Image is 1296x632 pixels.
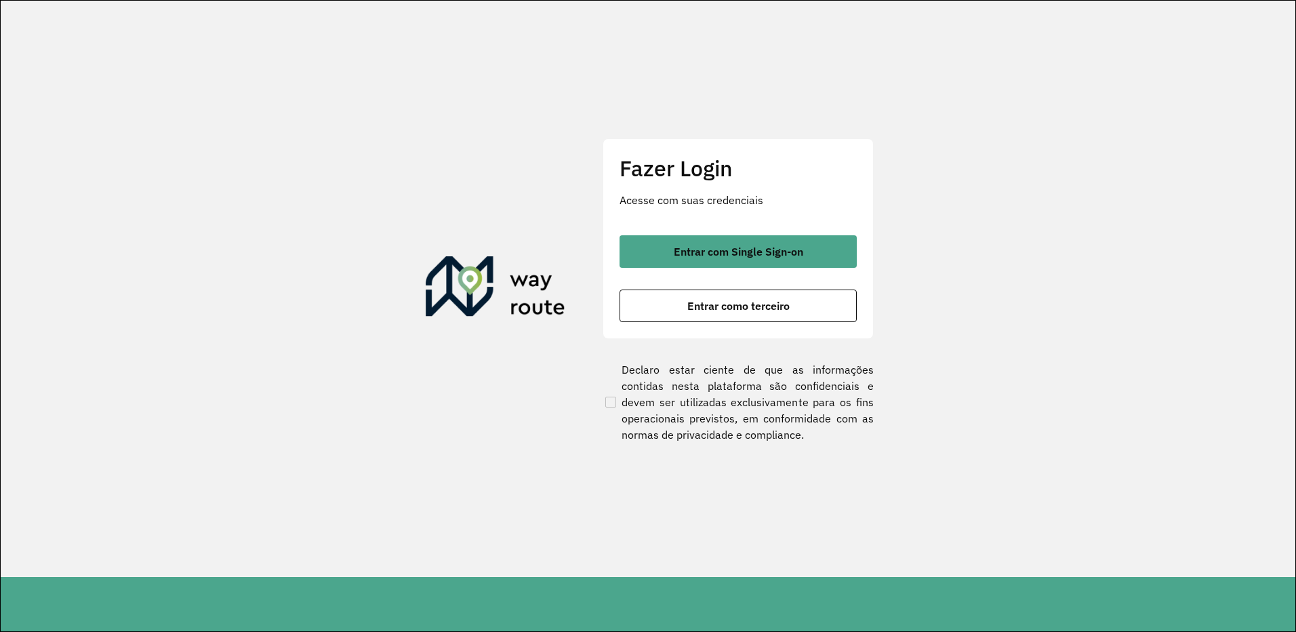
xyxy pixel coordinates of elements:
img: Roteirizador AmbevTech [426,256,565,321]
span: Entrar com Single Sign-on [674,246,803,257]
button: button [620,235,857,268]
button: button [620,290,857,322]
h2: Fazer Login [620,155,857,181]
label: Declaro estar ciente de que as informações contidas nesta plataforma são confidenciais e devem se... [603,361,874,443]
span: Entrar como terceiro [687,300,790,311]
p: Acesse com suas credenciais [620,192,857,208]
